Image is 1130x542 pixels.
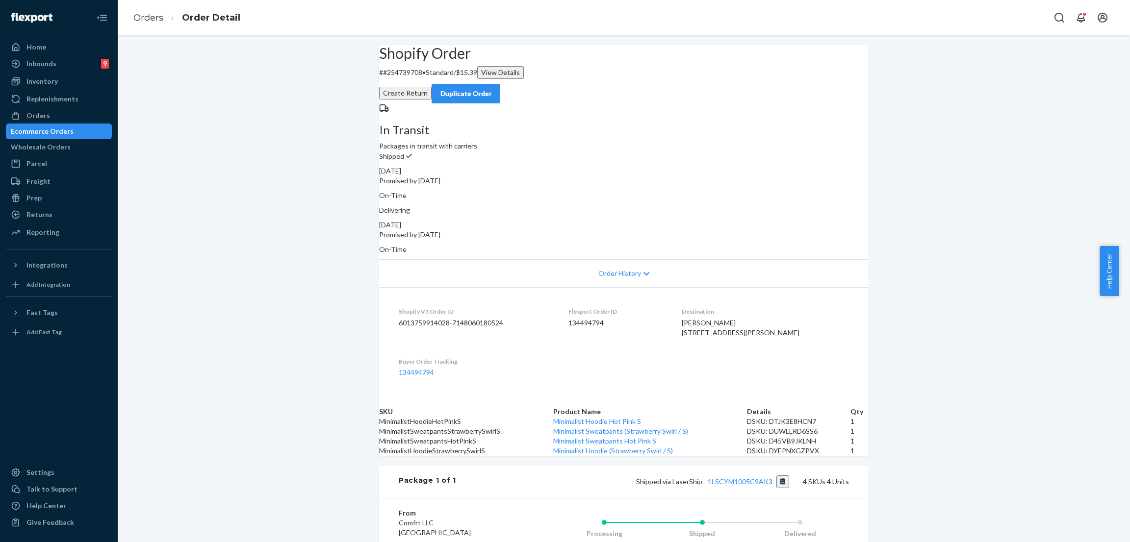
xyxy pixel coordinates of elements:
[6,173,112,189] a: Freight
[6,324,112,340] a: Add Fast Tag
[776,475,790,488] button: Copy tracking number
[432,84,500,103] button: Duplicate Order
[26,484,77,494] div: Talk to Support
[26,517,74,527] div: Give Feedback
[379,87,432,99] button: Create Return
[422,68,426,76] span: •
[379,417,553,426] td: MinimalistHoodieHotPinkS
[26,210,52,220] div: Returns
[399,518,471,537] span: Comfrt LLC [GEOGRAPHIC_DATA]
[379,151,869,161] p: Shipped
[26,176,51,186] div: Freight
[553,446,673,455] a: Minimalist Hoodie (Strawberry Swirl / S)
[747,426,850,436] div: DSKU: DUWLLRD6SS6
[553,427,688,435] a: Minimalist Sweatpants (Strawberry Swirl / S)
[26,501,66,511] div: Help Center
[6,108,112,123] a: Orders
[26,59,56,69] div: Inbounds
[6,123,112,139] a: Ecommerce Orders
[598,269,641,278] span: Order History
[379,426,553,436] td: MinimalistSweatpantsStrawberrySwirlS
[379,166,869,176] div: [DATE]
[555,529,653,539] div: Processing
[133,12,163,23] a: Orders
[399,318,553,328] dd: 6013759914028-7148060180524
[747,436,850,446] div: DSKU: D45VB9JKLNH
[399,475,456,488] div: Package 1 of 1
[26,468,54,477] div: Settings
[850,426,869,436] td: 1
[101,59,109,69] div: 9
[1071,8,1091,27] button: Open notifications
[1050,8,1069,27] button: Open Search Box
[708,477,772,486] a: 1LSCYM1005C9AK3
[6,498,112,514] a: Help Center
[456,475,849,488] div: 4 SKUs 4 Units
[6,74,112,89] a: Inventory
[850,436,869,446] td: 1
[6,56,112,72] a: Inbounds9
[6,91,112,107] a: Replenishments
[1093,8,1112,27] button: Open account menu
[399,368,434,376] a: 134494794
[379,45,869,61] h2: Shopify Order
[11,142,71,152] div: Wholesale Orders
[26,227,59,237] div: Reporting
[26,193,42,203] div: Prep
[379,123,869,151] div: Packages in transit with carriers
[1100,246,1119,296] button: Help Center
[26,42,46,52] div: Home
[379,205,869,215] p: Delivering
[26,111,50,121] div: Orders
[850,446,869,456] td: 1
[11,126,74,136] div: Ecommerce Orders
[379,176,869,186] p: Promised by [DATE]
[11,13,52,23] img: Flexport logo
[751,529,849,539] div: Delivered
[747,446,850,456] div: DSKU: DYEPNXGZPVX
[440,89,492,99] div: Duplicate Order
[379,220,869,230] div: [DATE]
[92,8,112,27] button: Close Navigation
[568,307,667,316] dt: Flexport Order ID
[553,417,641,425] a: Minimalist Hoodie Hot Pink S
[481,68,520,77] div: View Details
[6,39,112,55] a: Home
[379,66,869,79] p: # #254739708 / $15.39
[379,245,869,254] p: On-Time
[6,156,112,172] a: Parcel
[26,308,58,318] div: Fast Tags
[379,123,869,136] h3: In Transit
[6,305,112,320] button: Fast Tags
[682,319,799,337] span: [PERSON_NAME] [STREET_ADDRESS][PERSON_NAME]
[379,436,553,446] td: MinimalistSweatpantsHotPinkS
[26,159,47,169] div: Parcel
[399,508,516,518] dt: From
[653,529,751,539] div: Shipped
[379,446,553,456] td: MinimalistHoodieStrawberrySwirlS
[553,437,656,445] a: Minimalist Sweatpants Hot Pink S
[399,307,553,316] dt: Shopify V3 Order ID
[747,417,850,426] div: DSKU: DTJK3E8HCN7
[682,307,849,316] dt: Destination
[747,407,850,417] th: Details
[182,12,240,23] a: Order Detail
[6,139,112,155] a: Wholesale Orders
[568,318,667,328] dd: 134494794
[379,230,869,240] p: Promised by [DATE]
[379,407,553,417] th: SKU
[6,190,112,206] a: Prep
[26,76,58,86] div: Inventory
[477,66,524,79] button: View Details
[126,3,248,32] ol: breadcrumbs
[6,515,112,530] button: Give Feedback
[26,260,68,270] div: Integrations
[850,417,869,426] td: 1
[399,357,553,366] dt: Buyer Order Tracking
[6,224,112,240] a: Reporting
[26,280,70,289] div: Add Integration
[850,407,869,417] th: Qty
[6,277,112,293] a: Add Integration
[6,257,112,273] button: Integrations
